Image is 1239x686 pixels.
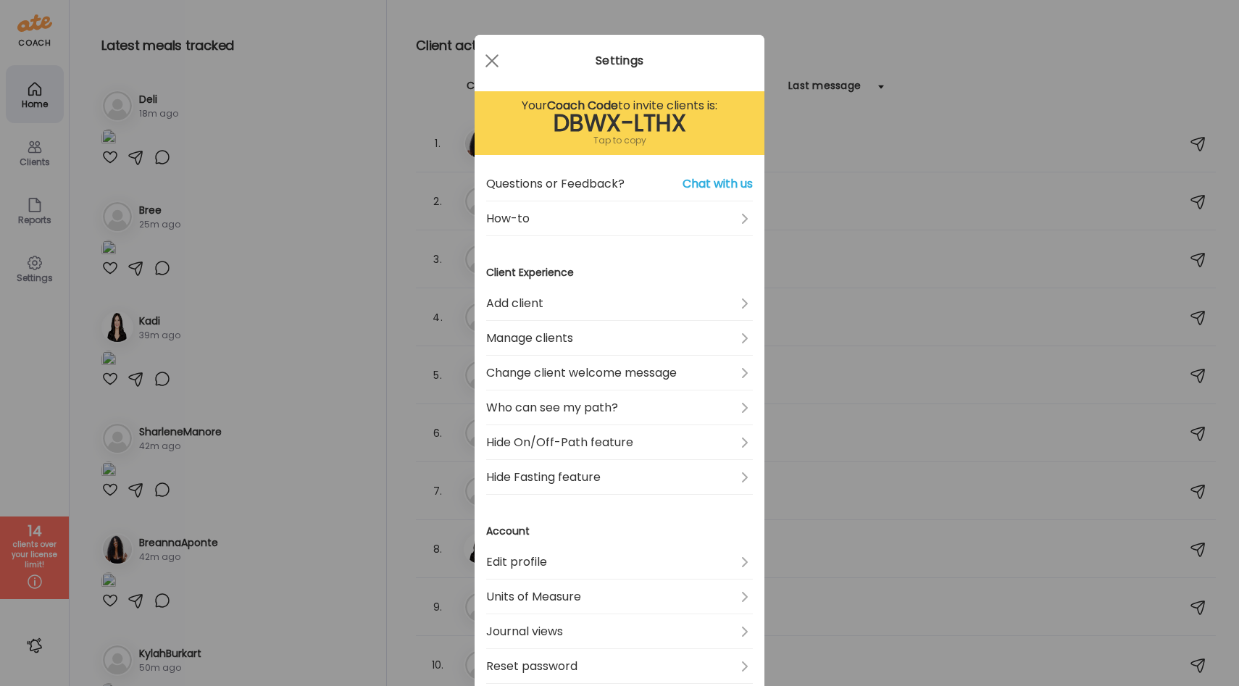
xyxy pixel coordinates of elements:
[486,460,753,495] a: Hide Fasting feature
[486,580,753,614] a: Units of Measure
[486,425,753,460] a: Hide On/Off-Path feature
[486,167,753,201] a: Questions or Feedback?Chat with us
[486,356,753,390] a: Change client welcome message
[683,175,753,193] span: Chat with us
[486,132,753,149] div: Tap to copy
[486,649,753,684] a: Reset password
[486,97,753,114] div: Your to invite clients is:
[486,545,753,580] a: Edit profile
[486,265,753,280] h3: Client Experience
[486,524,753,539] h3: Account
[486,114,753,132] div: DBWX-LTHX
[486,321,753,356] a: Manage clients
[475,52,764,70] div: Settings
[486,201,753,236] a: How-to
[486,614,753,649] a: Journal views
[486,286,753,321] a: Add client
[547,97,618,114] b: Coach Code
[486,390,753,425] a: Who can see my path?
